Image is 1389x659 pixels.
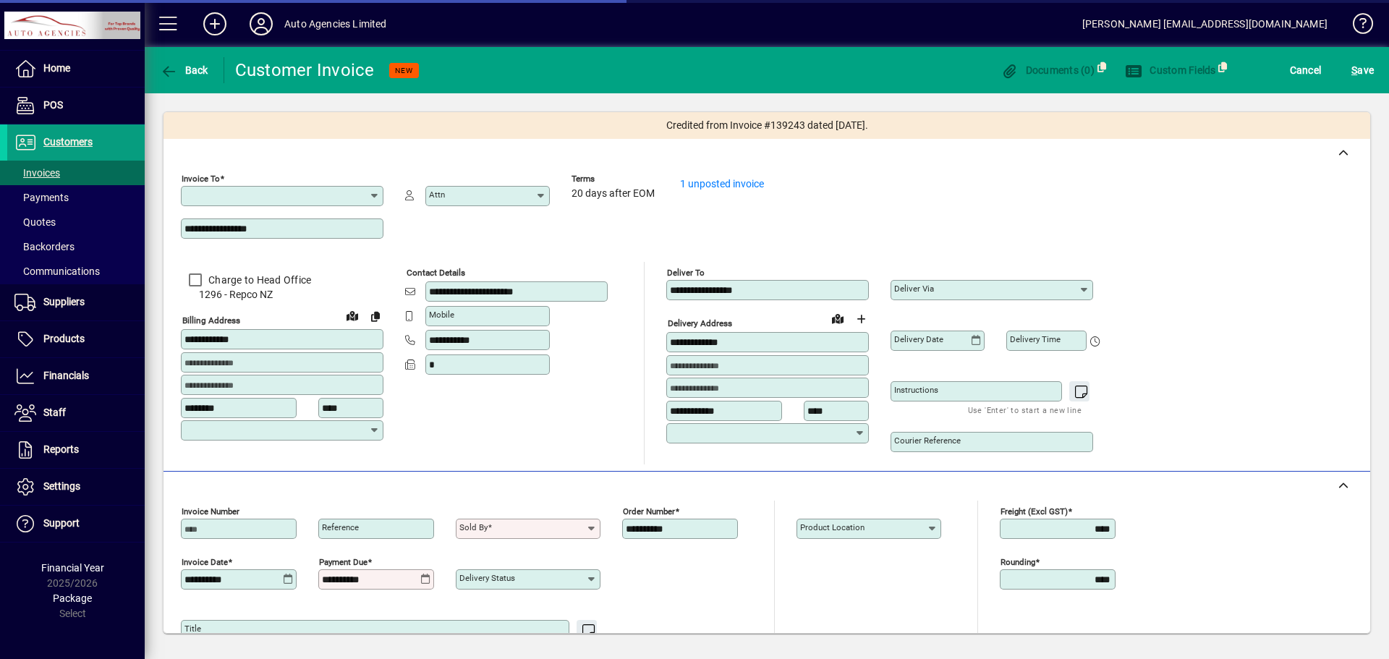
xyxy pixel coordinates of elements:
span: Financials [43,370,89,381]
span: Credited from Invoice #139243 dated [DATE]. [666,118,868,133]
button: Custom Fields [1121,57,1220,83]
span: Back [160,64,208,76]
span: Custom Fields [1125,64,1216,76]
mat-label: Courier Reference [894,435,961,446]
a: Backorders [7,234,145,259]
a: Suppliers [7,284,145,320]
button: Add [192,11,238,37]
div: Customer Invoice [235,59,375,82]
span: Staff [43,407,66,418]
a: Financials [7,358,145,394]
app-page-header-button: Back [145,57,224,83]
mat-label: Invoice To [182,174,220,184]
span: S [1351,64,1357,76]
a: Reports [7,432,145,468]
span: ave [1351,59,1374,82]
span: Terms [572,174,658,184]
span: Backorders [14,241,75,252]
mat-label: Instructions [894,385,938,395]
a: Quotes [7,210,145,234]
mat-label: Rounding [1001,557,1035,567]
div: [PERSON_NAME] [EMAIL_ADDRESS][DOMAIN_NAME] [1082,12,1328,35]
mat-label: Payment due [319,557,368,567]
span: Quotes [14,216,56,228]
span: Package [53,592,92,604]
div: Auto Agencies Limited [284,12,387,35]
span: Customers [43,136,93,148]
span: Communications [14,265,100,277]
button: Cancel [1286,57,1325,83]
span: Payments [14,192,69,203]
mat-label: Mobile [429,310,454,320]
span: Reports [43,443,79,455]
mat-label: Deliver To [667,268,705,278]
a: 1 unposted invoice [680,178,764,190]
mat-label: Sold by [459,522,488,532]
button: Choose address [849,307,872,331]
span: Suppliers [43,296,85,307]
span: Home [43,62,70,74]
span: Invoices [14,167,60,179]
button: Back [156,57,212,83]
mat-label: Freight (excl GST) [1001,506,1068,516]
button: Documents (0) [997,57,1098,83]
a: Settings [7,469,145,505]
a: POS [7,88,145,124]
span: 20 days after EOM [572,188,655,200]
span: NEW [395,66,413,75]
mat-label: Invoice date [182,557,228,567]
span: Settings [43,480,80,492]
mat-label: Deliver via [894,284,934,294]
a: Support [7,506,145,542]
label: Charge to Head Office [205,273,311,287]
span: POS [43,99,63,111]
span: Products [43,333,85,344]
a: View on map [341,304,364,327]
mat-label: Product location [800,522,865,532]
a: Staff [7,395,145,431]
mat-label: Invoice number [182,506,239,516]
mat-label: Delivery time [1010,334,1061,344]
mat-label: Attn [429,190,445,200]
a: Home [7,51,145,87]
button: Profile [238,11,284,37]
button: Save [1348,57,1377,83]
span: 1296 - Repco NZ [181,287,383,302]
span: Cancel [1290,59,1322,82]
a: Payments [7,185,145,210]
span: Financial Year [41,562,104,574]
a: Products [7,321,145,357]
mat-label: Delivery date [894,334,943,344]
mat-label: Reference [322,522,359,532]
mat-hint: Use 'Enter' to start a new line [968,401,1082,418]
mat-label: Order number [623,506,675,516]
button: Copy to Delivery address [364,305,387,328]
span: Support [43,517,80,529]
mat-label: Delivery status [459,573,515,583]
a: Invoices [7,161,145,185]
a: Communications [7,259,145,284]
mat-label: Title [184,624,201,634]
a: View on map [826,307,849,330]
span: Documents (0) [1001,64,1095,76]
a: Knowledge Base [1342,3,1371,50]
